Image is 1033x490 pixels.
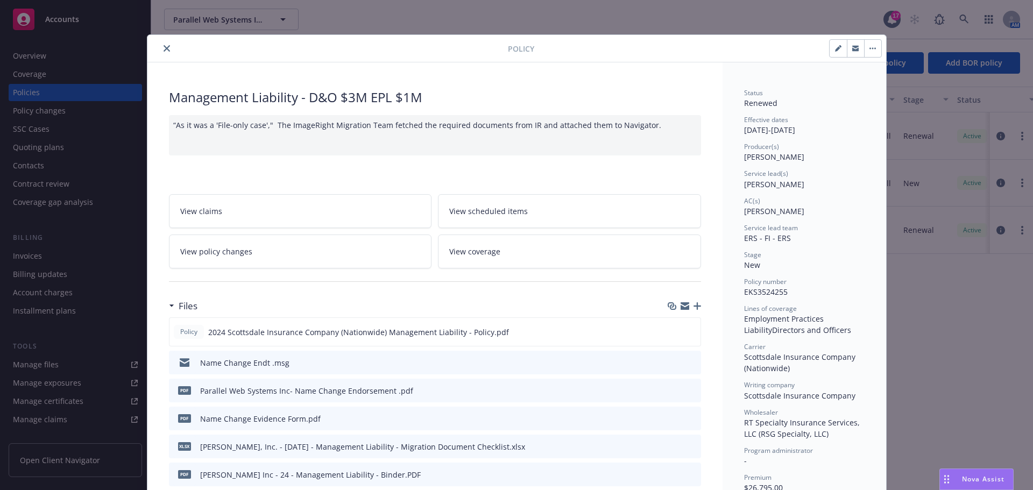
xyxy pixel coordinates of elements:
[670,357,678,368] button: download file
[438,194,701,228] a: View scheduled items
[744,206,804,216] span: [PERSON_NAME]
[744,250,761,259] span: Stage
[744,196,760,205] span: AC(s)
[744,352,858,373] span: Scottsdale Insurance Company (Nationwide)
[744,115,865,136] div: [DATE] - [DATE]
[449,205,528,217] span: View scheduled items
[200,441,525,452] div: [PERSON_NAME], Inc. - [DATE] - Management Liability - Migration Document Checklist.xlsx
[449,246,500,257] span: View coverage
[744,417,862,439] span: RT Specialty Insurance Services, LLC (RSG Specialty, LLC)
[508,43,534,54] span: Policy
[744,473,772,482] span: Premium
[744,287,788,297] span: EKS3524255
[744,142,779,151] span: Producer(s)
[670,441,678,452] button: download file
[939,468,1014,490] button: Nova Assist
[772,325,851,335] span: Directors and Officers
[200,385,413,396] div: Parallel Web Systems Inc- Name Change Endorsement .pdf
[169,88,701,106] div: Management Liability - D&O $3M EPL $1M
[940,469,953,489] div: Drag to move
[687,357,697,368] button: preview file
[178,327,200,337] span: Policy
[744,88,763,97] span: Status
[744,115,788,124] span: Effective dates
[744,314,826,335] span: Employment Practices Liability
[200,413,321,424] div: Name Change Evidence Form.pdf
[179,299,197,313] h3: Files
[169,299,197,313] div: Files
[687,385,697,396] button: preview file
[744,277,787,286] span: Policy number
[669,326,678,338] button: download file
[744,408,778,417] span: Wholesaler
[169,235,432,268] a: View policy changes
[744,446,813,455] span: Program administrator
[178,470,191,478] span: PDF
[744,456,747,466] span: -
[670,469,678,480] button: download file
[962,474,1004,484] span: Nova Assist
[438,235,701,268] a: View coverage
[687,441,697,452] button: preview file
[670,413,678,424] button: download file
[744,169,788,178] span: Service lead(s)
[687,469,697,480] button: preview file
[687,413,697,424] button: preview file
[160,42,173,55] button: close
[169,115,701,155] div: “As it was a 'File-only case'," The ImageRight Migration Team fetched the required documents from...
[744,260,760,270] span: New
[178,442,191,450] span: xlsx
[744,152,804,162] span: [PERSON_NAME]
[687,326,696,338] button: preview file
[208,326,509,338] span: 2024 Scottsdale Insurance Company (Nationwide) Management Liability - Policy.pdf
[180,246,252,257] span: View policy changes
[180,205,222,217] span: View claims
[744,98,777,108] span: Renewed
[200,357,289,368] div: Name Change Endt .msg
[744,179,804,189] span: [PERSON_NAME]
[744,342,766,351] span: Carrier
[744,304,797,313] span: Lines of coverage
[200,469,421,480] div: [PERSON_NAME] Inc - 24 - Management Liability - Binder.PDF
[169,194,432,228] a: View claims
[744,223,798,232] span: Service lead team
[744,380,795,389] span: Writing company
[178,414,191,422] span: pdf
[744,233,791,243] span: ERS - FI - ERS
[744,390,855,401] span: Scottsdale Insurance Company
[670,385,678,396] button: download file
[178,386,191,394] span: pdf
